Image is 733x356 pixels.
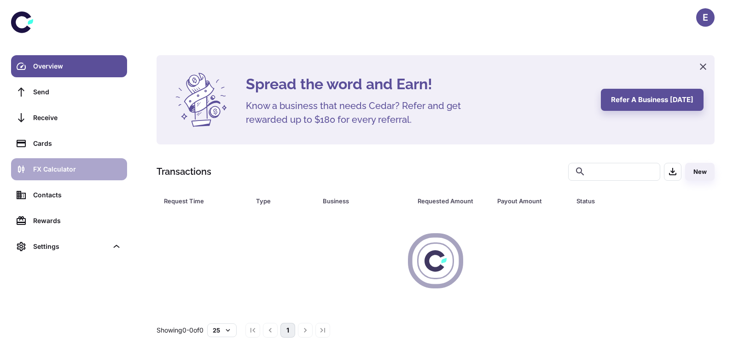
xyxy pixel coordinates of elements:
[157,325,204,335] p: Showing 0-0 of 0
[33,61,122,71] div: Overview
[246,99,476,126] h5: Know a business that needs Cedar? Refer and get rewarded up to $180 for every referral.
[11,55,127,77] a: Overview
[280,323,295,338] button: page 1
[157,165,211,178] h1: Transactions
[244,323,332,338] nav: pagination navigation
[164,195,245,207] span: Request Time
[11,184,127,206] a: Contacts
[497,195,553,207] div: Payout Amount
[207,323,237,337] button: 25
[11,235,127,258] div: Settings
[33,87,122,97] div: Send
[418,195,486,207] span: Requested Amount
[11,158,127,180] a: FX Calculator
[576,195,676,207] span: Status
[497,195,565,207] span: Payout Amount
[696,8,715,27] button: E
[33,190,122,200] div: Contacts
[246,73,590,95] h4: Spread the word and Earn!
[33,241,108,252] div: Settings
[164,195,233,207] div: Request Time
[256,195,312,207] span: Type
[11,210,127,232] a: Rewards
[418,195,474,207] div: Requested Amount
[33,113,122,123] div: Receive
[33,164,122,174] div: FX Calculator
[11,132,127,155] a: Cards
[601,89,704,111] button: Refer a business [DATE]
[11,107,127,129] a: Receive
[33,138,122,149] div: Cards
[33,216,122,226] div: Rewards
[256,195,300,207] div: Type
[685,163,715,181] button: New
[11,81,127,103] a: Send
[576,195,664,207] div: Status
